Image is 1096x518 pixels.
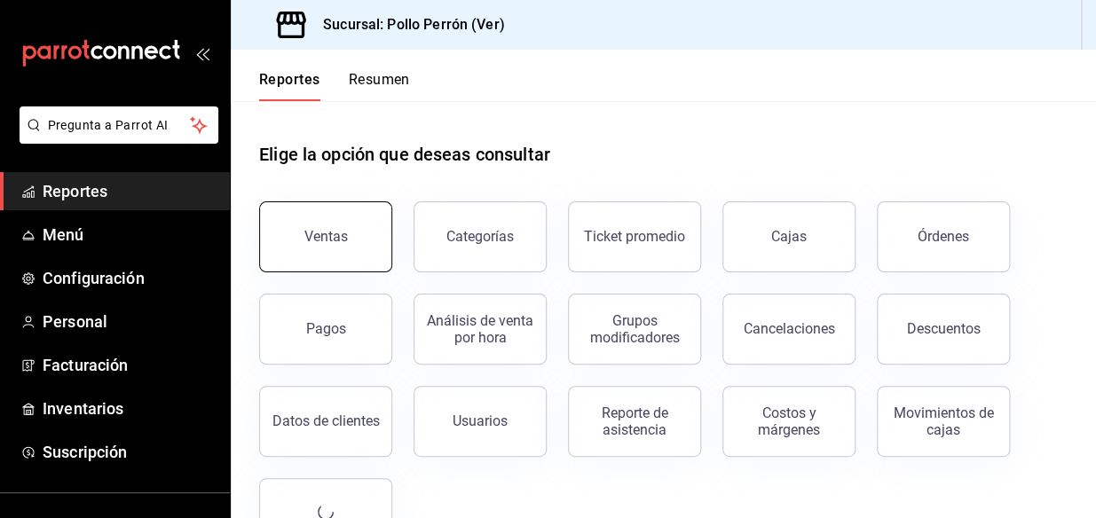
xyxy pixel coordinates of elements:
button: open_drawer_menu [195,46,209,60]
button: Cajas [722,201,856,272]
button: Categorías [414,201,547,272]
div: navigation tabs [259,71,410,101]
button: Pagos [259,294,392,365]
div: Ventas [304,228,348,245]
button: Ticket promedio [568,201,701,272]
div: Usuarios [453,412,508,429]
button: Análisis de venta por hora [414,294,547,365]
div: Cancelaciones [744,320,835,337]
span: Inventarios [43,396,216,420]
div: Datos de clientes [272,412,380,429]
span: Facturación [43,353,216,377]
button: Órdenes [877,201,1010,272]
button: Grupos modificadores [568,294,701,365]
span: Personal [43,310,216,334]
div: Reporte de asistencia [580,404,690,438]
div: Grupos modificadores [580,312,690,346]
button: Resumen [349,71,410,101]
h3: Sucursal: Pollo Perrón (Ver) [309,14,505,35]
button: Reportes [259,71,320,101]
div: Costos y márgenes [734,404,844,438]
button: Pregunta a Parrot AI [20,106,218,144]
button: Usuarios [414,386,547,457]
div: Descuentos [907,320,981,337]
button: Cancelaciones [722,294,856,365]
div: Órdenes [918,228,969,245]
div: Pagos [306,320,346,337]
span: Suscripción [43,440,216,464]
div: Análisis de venta por hora [425,312,535,346]
a: Pregunta a Parrot AI [12,129,218,147]
button: Reporte de asistencia [568,386,701,457]
div: Categorías [446,228,514,245]
span: Configuración [43,266,216,290]
div: Cajas [771,228,807,245]
span: Reportes [43,179,216,203]
button: Movimientos de cajas [877,386,1010,457]
button: Descuentos [877,294,1010,365]
span: Menú [43,223,216,247]
span: Pregunta a Parrot AI [48,116,191,135]
div: Ticket promedio [584,228,685,245]
button: Ventas [259,201,392,272]
div: Movimientos de cajas [888,404,998,438]
h1: Elige la opción que deseas consultar [259,141,550,168]
button: Datos de clientes [259,386,392,457]
button: Costos y márgenes [722,386,856,457]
